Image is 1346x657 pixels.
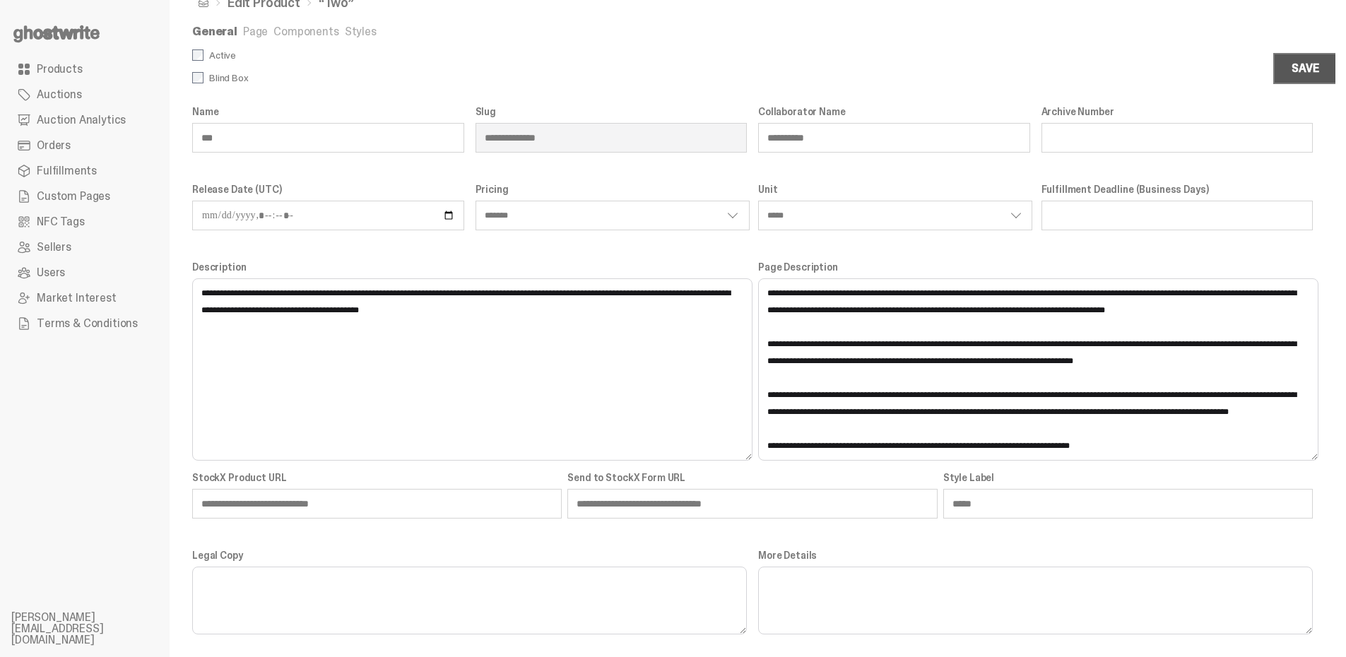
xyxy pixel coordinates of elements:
label: Fulfillment Deadline (Business Days) [1041,184,1313,195]
span: Terms & Conditions [37,318,138,329]
a: Sellers [11,235,158,260]
li: [PERSON_NAME][EMAIL_ADDRESS][DOMAIN_NAME] [11,612,181,646]
span: Market Interest [37,292,117,304]
span: Products [37,64,83,75]
span: Orders [37,140,71,151]
label: Blind Box [192,72,752,83]
span: NFC Tags [37,216,85,227]
label: Style Label [943,472,1313,483]
span: Users [37,267,65,278]
label: Send to StockX Form URL [567,472,937,483]
a: Orders [11,133,158,158]
label: Archive Number [1041,106,1313,117]
label: Slug [476,106,748,117]
a: Terms & Conditions [11,311,158,336]
label: Page Description [758,261,1313,273]
label: Pricing [476,184,748,195]
label: Description [192,261,747,273]
span: Fulfillments [37,165,97,177]
span: Custom Pages [37,191,110,202]
a: General [192,24,237,39]
a: Custom Pages [11,184,158,209]
a: Users [11,260,158,285]
a: Market Interest [11,285,158,311]
span: Auction Analytics [37,114,126,126]
a: Fulfillments [11,158,158,184]
label: Active [192,49,752,61]
a: Auction Analytics [11,107,158,133]
input: Blind Box [192,72,203,83]
a: Page [243,24,268,39]
label: Unit [758,184,1030,195]
span: Auctions [37,89,82,100]
label: More Details [758,550,1313,561]
label: Legal Copy [192,550,747,561]
input: Active [192,49,203,61]
label: Release Date (UTC) [192,184,464,195]
a: Components [273,24,338,39]
label: Name [192,106,464,117]
a: Styles [345,24,377,39]
button: Save [1273,53,1337,84]
a: NFC Tags [11,209,158,235]
label: StockX Product URL [192,472,562,483]
div: Save [1292,63,1318,74]
span: Sellers [37,242,71,253]
a: Auctions [11,82,158,107]
label: Collaborator Name [758,106,1030,117]
a: Products [11,57,158,82]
